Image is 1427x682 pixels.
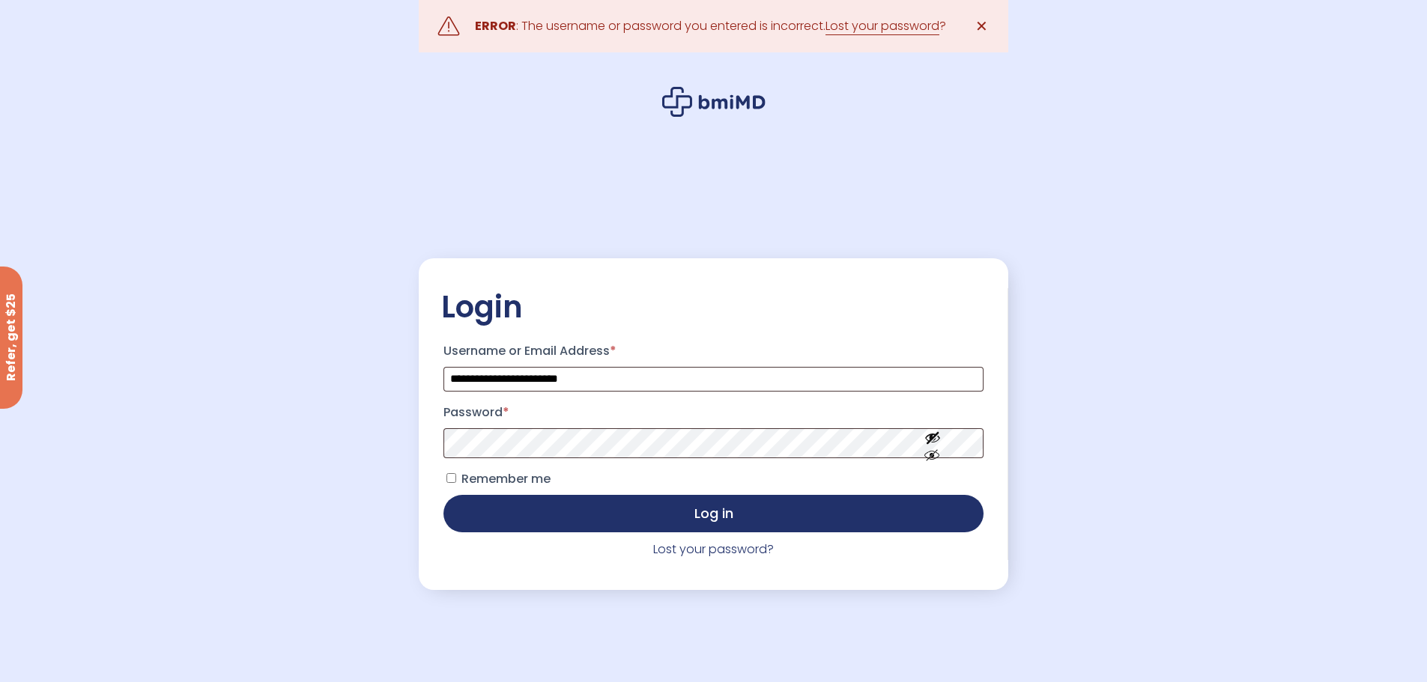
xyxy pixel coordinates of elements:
div: : The username or password you entered is incorrect. ? [475,16,946,37]
h2: Login [441,288,985,326]
a: Lost your password [825,17,939,35]
span: ✕ [975,16,988,37]
input: Remember me [446,473,456,483]
span: Remember me [461,470,551,487]
label: Password [443,401,983,424]
strong: ERROR [475,17,516,34]
label: Username or Email Address [443,339,983,363]
button: Show password [891,417,975,469]
button: Log in [443,495,983,532]
a: Lost your password? [653,541,774,558]
a: ✕ [967,11,997,41]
